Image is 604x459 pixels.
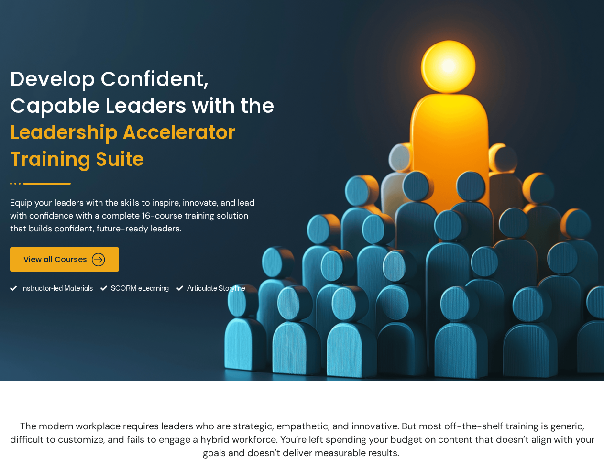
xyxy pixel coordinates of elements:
span: View all Courses [23,255,87,264]
span: Leadership Accelerator Training Suite [10,120,300,173]
a: View all Courses [10,247,119,272]
h2: Develop Confident, Capable Leaders with the [10,66,300,173]
span: The modern workplace requires leaders who are strategic, empathetic, and innovative. But most off... [10,420,594,459]
span: SCORM eLearning [109,276,169,301]
p: Equip your leaders with the skills to inspire, innovate, and lead with confidence with a complete... [10,197,259,235]
span: Articulate Storyline [185,276,245,301]
span: Instructor-led Materials [19,276,93,301]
